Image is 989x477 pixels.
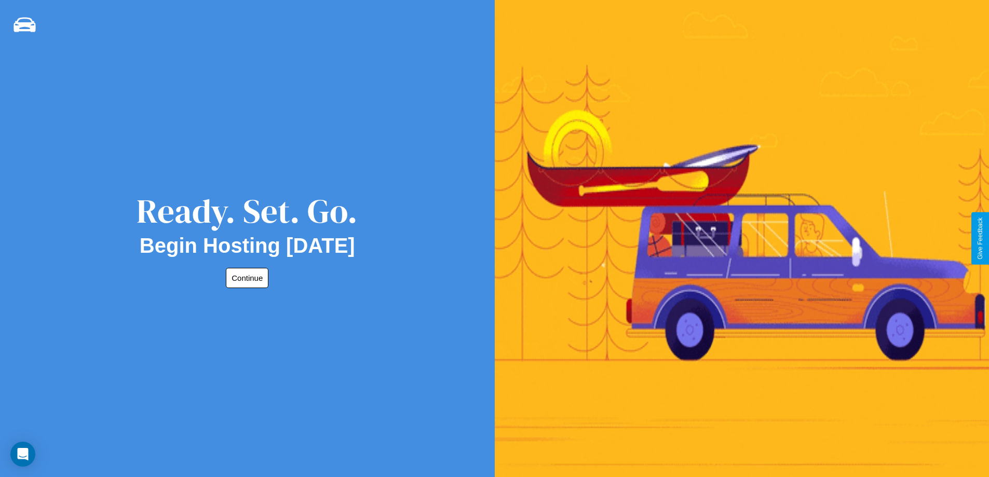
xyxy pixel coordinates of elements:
[977,217,984,260] div: Give Feedback
[10,442,35,467] div: Open Intercom Messenger
[226,268,268,288] button: Continue
[140,234,355,257] h2: Begin Hosting [DATE]
[137,188,358,234] div: Ready. Set. Go.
